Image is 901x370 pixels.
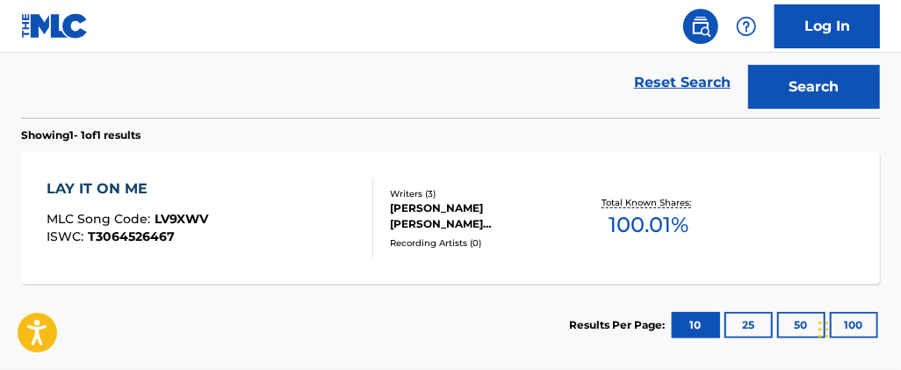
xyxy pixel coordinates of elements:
[736,16,757,37] img: help
[609,209,688,241] span: 100.01 %
[88,229,175,244] span: T3064526467
[813,286,901,370] iframe: Chat Widget
[390,200,577,232] div: [PERSON_NAME] [PERSON_NAME] [PERSON_NAME], [PERSON_NAME]
[155,211,208,227] span: LV9XWV
[690,16,711,37] img: search
[21,152,880,284] a: LAY IT ON MEMLC Song Code:LV9XWVISWC:T3064526467Writers (3)[PERSON_NAME] [PERSON_NAME] [PERSON_NA...
[625,63,739,102] a: Reset Search
[818,303,829,356] div: Drag
[724,312,773,338] button: 25
[569,317,669,333] p: Results Per Page:
[729,9,764,44] div: Help
[602,196,696,209] p: Total Known Shares:
[777,312,825,338] button: 50
[683,9,718,44] a: Public Search
[775,4,880,48] a: Log In
[672,312,720,338] button: 10
[21,127,141,143] p: Showing 1 - 1 of 1 results
[47,229,88,244] span: ISWC :
[748,65,880,109] button: Search
[390,236,577,250] div: Recording Artists ( 0 )
[21,13,89,39] img: MLC Logo
[47,211,155,227] span: MLC Song Code :
[390,187,577,200] div: Writers ( 3 )
[47,178,208,200] div: LAY IT ON ME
